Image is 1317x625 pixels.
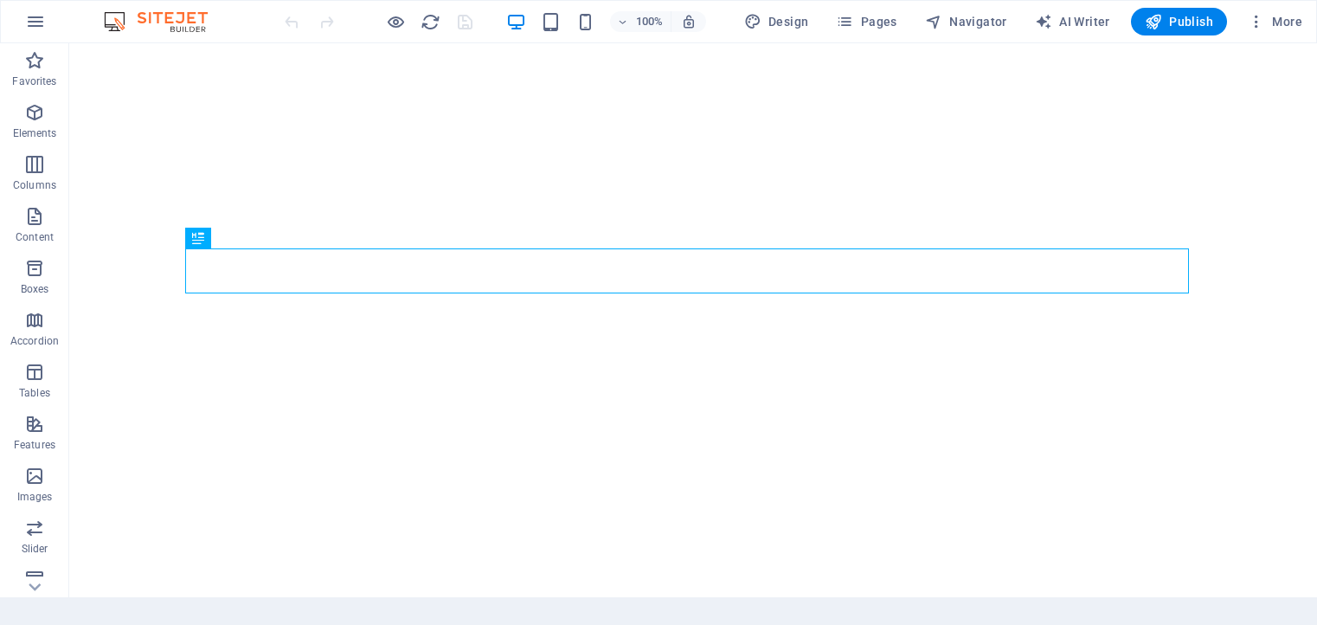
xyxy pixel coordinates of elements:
button: Pages [829,8,903,35]
span: Publish [1145,13,1213,30]
p: Images [17,490,53,504]
button: reload [420,11,440,32]
button: Click here to leave preview mode and continue editing [385,11,406,32]
button: Publish [1131,8,1227,35]
p: Boxes [21,282,49,296]
span: Pages [836,13,896,30]
button: AI Writer [1028,8,1117,35]
p: Features [14,438,55,452]
p: Tables [19,386,50,400]
span: Navigator [925,13,1007,30]
button: More [1241,8,1309,35]
button: Design [737,8,816,35]
p: Accordion [10,334,59,348]
span: More [1248,13,1302,30]
i: Reload page [421,12,440,32]
span: Design [744,13,809,30]
span: AI Writer [1035,13,1110,30]
div: Design (Ctrl+Alt+Y) [737,8,816,35]
p: Favorites [12,74,56,88]
button: 100% [610,11,671,32]
p: Content [16,230,54,244]
h6: 100% [636,11,664,32]
button: Navigator [918,8,1014,35]
p: Slider [22,542,48,556]
img: Editor Logo [100,11,229,32]
p: Elements [13,126,57,140]
p: Columns [13,178,56,192]
i: On resize automatically adjust zoom level to fit chosen device. [681,14,697,29]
